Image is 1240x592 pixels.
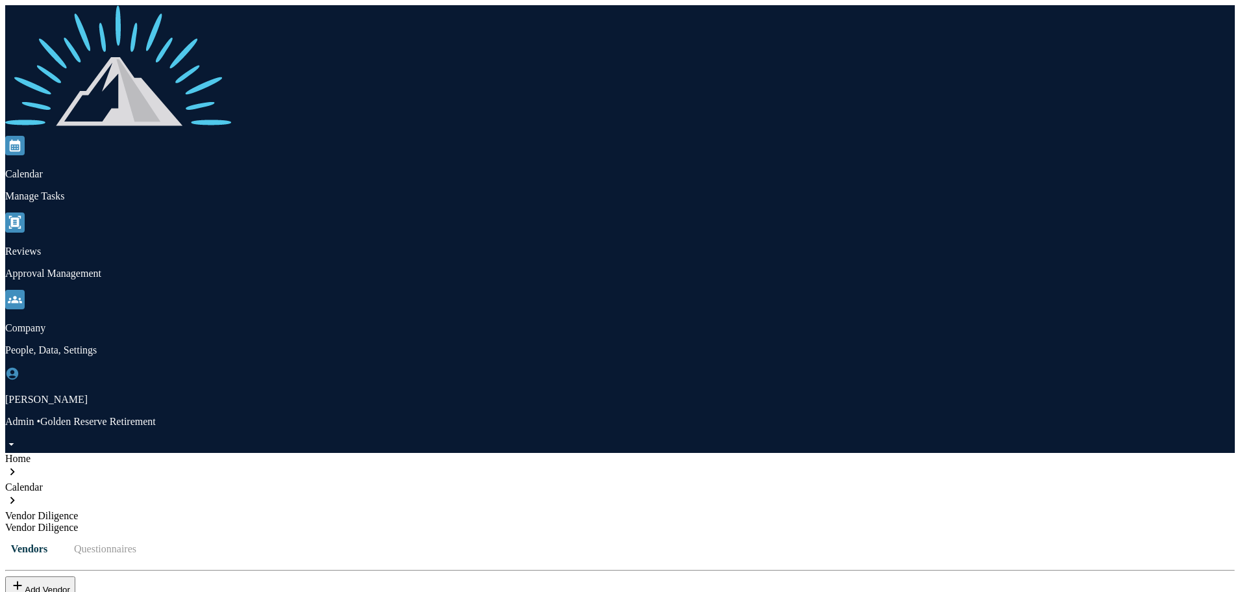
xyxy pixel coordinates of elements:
button: Vendors [5,534,64,565]
p: People, Data, Settings [5,344,1235,356]
div: secondary tabs example [5,534,1235,565]
iframe: Open customer support [1198,549,1234,584]
div: Vendor Diligence [5,522,1235,534]
p: Company [5,322,1235,334]
p: [PERSON_NAME] [5,394,1235,405]
div: Vendor Diligence [5,510,1235,522]
button: Questionnaires [64,534,147,565]
p: Admin • Golden Reserve Retirement [5,416,1235,428]
p: Manage Tasks [5,190,1235,202]
div: Home [5,453,1235,465]
p: Approval Management [5,268,1235,279]
p: Calendar [5,168,1235,180]
p: Reviews [5,246,1235,257]
div: Calendar [5,482,1235,493]
img: logo [5,5,233,133]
